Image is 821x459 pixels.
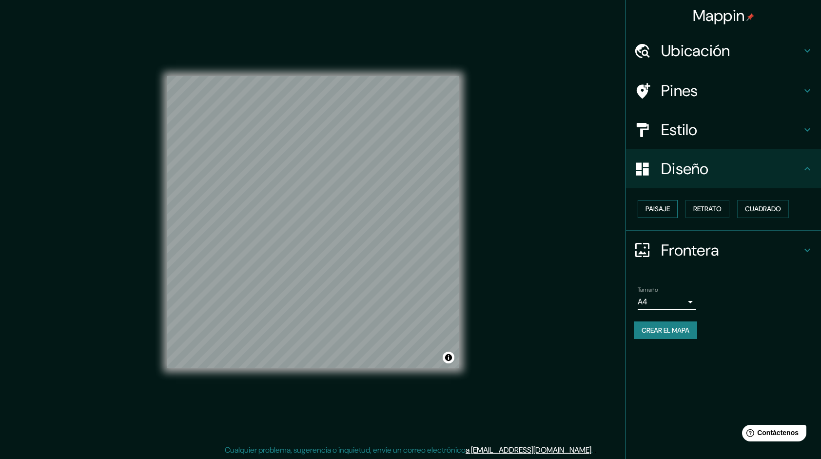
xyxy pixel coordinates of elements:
[661,240,801,260] h4: Frontera
[685,200,729,218] button: Retrato
[661,120,801,140] h4: Estilo
[594,444,596,456] div: .
[634,321,697,339] button: Crear el mapa
[638,285,658,294] label: Tamaño
[645,203,670,215] font: Paisaje
[626,231,821,270] div: Frontera
[737,200,789,218] button: Cuadrado
[466,445,591,455] a: a [EMAIL_ADDRESS][DOMAIN_NAME]
[745,203,781,215] font: Cuadrado
[661,81,801,100] h4: Pines
[167,76,459,368] canvas: Mapa
[693,203,722,215] font: Retrato
[593,444,594,456] div: .
[661,159,801,179] h4: Diseño
[626,31,821,70] div: Ubicación
[443,352,454,363] button: Alternar atribución
[746,13,754,21] img: pin-icon.png
[734,421,810,448] iframe: Help widget launcher
[638,200,678,218] button: Paisaje
[693,5,745,26] font: Mappin
[661,41,801,60] h4: Ubicación
[638,294,696,310] div: A4
[642,324,689,337] font: Crear el mapa
[626,110,821,149] div: Estilo
[626,71,821,110] div: Pines
[626,149,821,188] div: Diseño
[225,444,593,456] p: Cualquier problema, sugerencia o inquietud, envíe un correo electrónico .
